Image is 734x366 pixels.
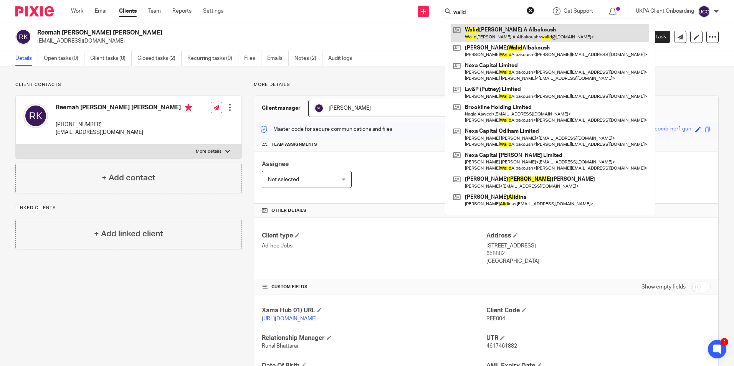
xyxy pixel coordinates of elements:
[486,334,711,342] h4: UTR
[486,343,517,349] span: 4617461882
[172,7,192,15] a: Reports
[119,7,137,15] a: Clients
[641,283,686,291] label: Show empty fields
[314,104,324,113] img: svg%3E
[262,232,486,240] h4: Client type
[262,242,486,250] p: Ad-hoc Jobs
[721,338,728,346] div: 2
[94,228,163,240] h4: + Add linked client
[56,104,192,113] h4: Reemah [PERSON_NAME] [PERSON_NAME]
[254,82,719,88] p: More details
[262,343,298,349] span: Runal Bhattarai
[23,104,48,128] img: svg%3E
[148,7,161,15] a: Team
[44,51,84,66] a: Open tasks (0)
[203,7,223,15] a: Settings
[187,51,238,66] a: Recurring tasks (0)
[262,334,486,342] h4: Relationship Manager
[260,125,392,133] p: Master code for secure communications and files
[486,257,711,265] p: [GEOGRAPHIC_DATA]
[486,242,711,250] p: [STREET_ADDRESS]
[102,172,155,184] h4: + Add contact
[95,7,107,15] a: Email
[527,7,534,14] button: Clear
[137,51,182,66] a: Closed tasks (2)
[271,142,317,148] span: Team assignments
[15,82,242,88] p: Client contacts
[262,284,486,290] h4: CUSTOM FIELDS
[56,129,192,136] p: [EMAIL_ADDRESS][DOMAIN_NAME]
[196,148,222,155] p: More details
[453,9,522,16] input: Search
[486,307,711,315] h4: Client Code
[486,250,711,257] p: 658882
[294,51,322,66] a: Notes (2)
[636,7,694,15] p: UKPA Client Onboarding
[262,307,486,315] h4: Xama Hub 01) URL
[262,161,289,167] span: Assignee
[15,51,38,66] a: Details
[262,316,317,321] a: [URL][DOMAIN_NAME]
[15,29,31,45] img: svg%3E
[486,232,711,240] h4: Address
[185,104,192,111] i: Primary
[37,37,614,45] p: [EMAIL_ADDRESS][DOMAIN_NAME]
[37,29,499,37] h2: Reemah [PERSON_NAME] [PERSON_NAME]
[271,208,306,214] span: Other details
[698,5,710,18] img: svg%3E
[267,51,289,66] a: Emails
[244,51,261,66] a: Files
[71,7,83,15] a: Work
[56,121,192,129] p: [PHONE_NUMBER]
[564,8,593,14] span: Get Support
[329,106,371,111] span: [PERSON_NAME]
[486,316,505,321] span: REE004
[268,177,299,182] span: Not selected
[262,104,301,112] h3: Client manager
[90,51,132,66] a: Client tasks (0)
[328,51,358,66] a: Audit logs
[15,205,242,211] p: Linked clients
[15,6,54,16] img: Pixie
